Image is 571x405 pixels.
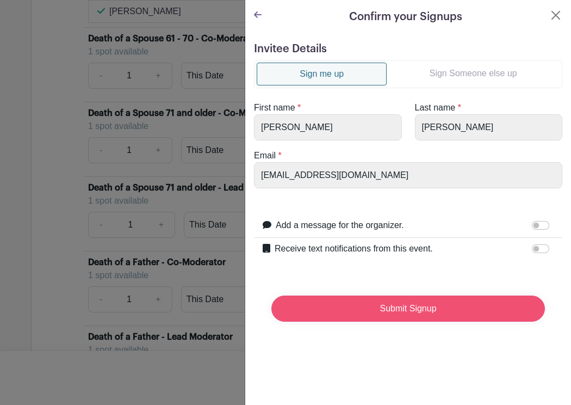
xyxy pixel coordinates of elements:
[275,242,433,255] label: Receive text notifications from this event.
[254,42,562,56] h5: Invitee Details
[276,219,404,232] label: Add a message for the organizer.
[415,101,456,114] label: Last name
[349,9,462,25] h5: Confirm your Signups
[387,63,560,84] a: Sign Someone else up
[271,296,545,322] input: Submit Signup
[257,63,387,85] a: Sign me up
[254,101,295,114] label: First name
[254,149,276,162] label: Email
[549,9,562,22] button: Close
